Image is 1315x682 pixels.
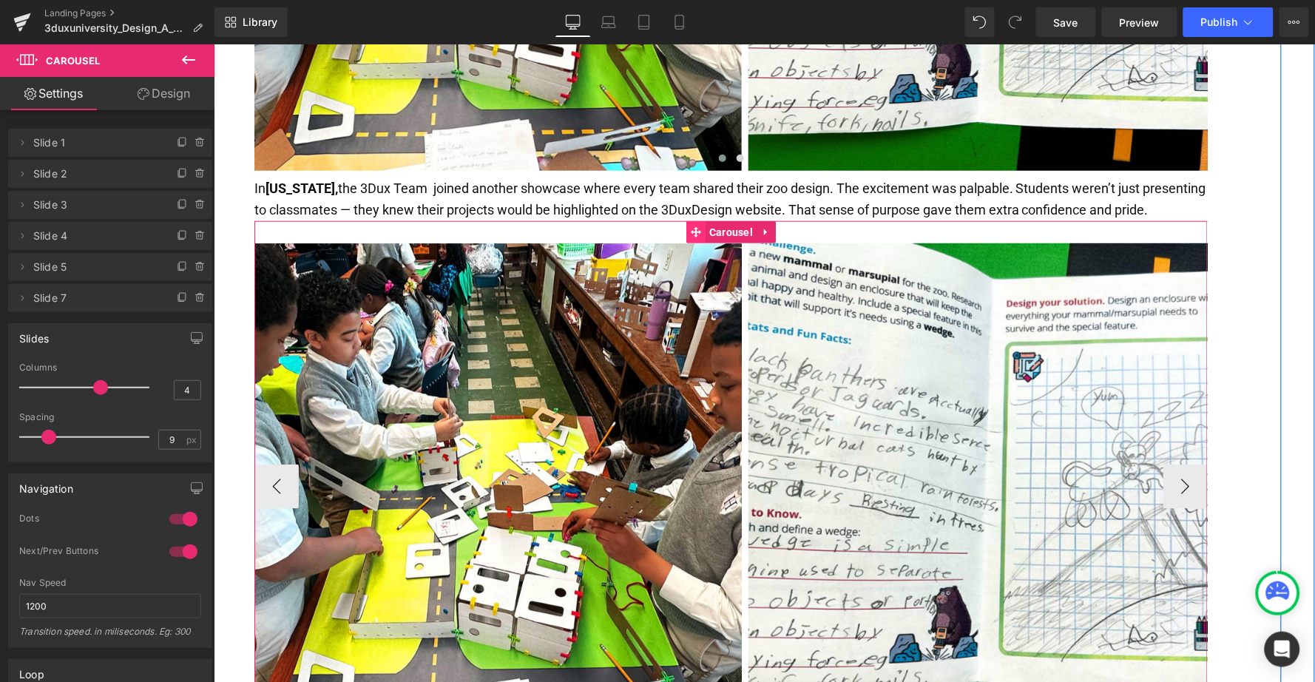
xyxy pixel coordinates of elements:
[33,160,158,188] span: Slide 2
[33,129,158,157] span: Slide 1
[52,136,124,152] strong: [US_STATE],
[214,7,288,37] a: New Library
[19,474,73,495] div: Navigation
[19,513,155,528] div: Dots
[41,134,994,177] p: In the 3Dux Team joined another showcase where every team shared their zoo design. The excitement...
[44,22,186,34] span: 3duxuniversity_Design_A_Zoo_Pilot_Study
[19,545,155,561] div: Next/Prev Buttons
[33,284,158,312] span: Slide 7
[555,7,591,37] a: Desktop
[19,412,201,422] div: Spacing
[19,626,201,647] div: Transition speed. in miliseconds. Eg: 300
[46,55,100,67] span: Carousel
[110,77,217,110] a: Design
[492,177,543,199] span: Carousel
[19,324,49,345] div: Slides
[33,253,158,281] span: Slide 5
[19,578,201,588] div: Nav Speed
[626,7,662,37] a: Tablet
[186,435,199,445] span: px
[1265,632,1300,667] div: Open Intercom Messenger
[591,7,626,37] a: Laptop
[543,177,562,199] a: Expand / Collapse
[19,362,201,373] div: Columns
[1054,15,1078,30] span: Save
[1120,15,1160,30] span: Preview
[965,7,995,37] button: Undo
[1279,7,1309,37] button: More
[662,7,697,37] a: Mobile
[1102,7,1177,37] a: Preview
[1183,7,1274,37] button: Publish
[44,7,214,19] a: Landing Pages
[1001,7,1030,37] button: Redo
[33,222,158,250] span: Slide 4
[1201,16,1238,28] span: Publish
[243,16,277,29] span: Library
[33,191,158,219] span: Slide 3
[19,660,44,681] div: Loop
